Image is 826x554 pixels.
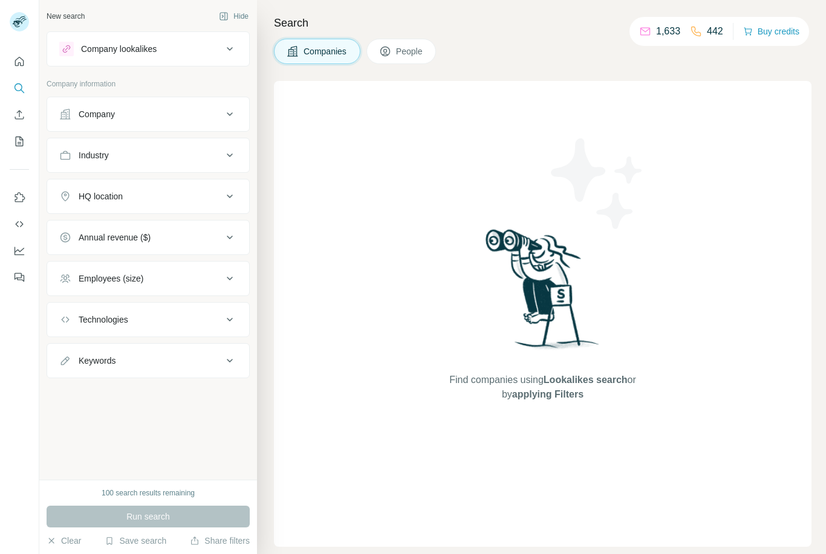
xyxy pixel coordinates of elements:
[79,272,143,285] div: Employees (size)
[79,190,123,202] div: HQ location
[656,24,680,39] p: 1,633
[304,45,348,57] span: Companies
[10,240,29,262] button: Dashboard
[47,100,249,129] button: Company
[10,213,29,235] button: Use Surfe API
[10,266,29,288] button: Feedback
[79,314,128,326] div: Technologies
[10,104,29,126] button: Enrich CSV
[79,231,151,243] div: Annual revenue ($)
[47,346,249,375] button: Keywords
[544,375,628,385] span: Lookalikes search
[81,43,157,55] div: Company lookalikes
[274,14,811,31] h4: Search
[79,108,115,120] div: Company
[10,51,29,72] button: Quick start
[446,373,639,402] span: Find companies using or by
[396,45,424,57] span: People
[47,79,250,89] p: Company information
[47,305,249,334] button: Technologies
[47,535,81,547] button: Clear
[47,11,85,22] div: New search
[47,34,249,63] button: Company lookalikes
[707,24,723,39] p: 442
[47,182,249,211] button: HQ location
[10,77,29,99] button: Search
[743,23,799,40] button: Buy credits
[47,223,249,252] button: Annual revenue ($)
[47,264,249,293] button: Employees (size)
[480,226,606,361] img: Surfe Illustration - Woman searching with binoculars
[102,488,195,498] div: 100 search results remaining
[10,187,29,208] button: Use Surfe on LinkedIn
[79,149,109,161] div: Industry
[47,141,249,170] button: Industry
[543,129,652,238] img: Surfe Illustration - Stars
[512,389,584,399] span: applying Filters
[210,7,257,25] button: Hide
[190,535,250,547] button: Share filters
[105,535,166,547] button: Save search
[79,355,115,367] div: Keywords
[10,130,29,152] button: My lists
